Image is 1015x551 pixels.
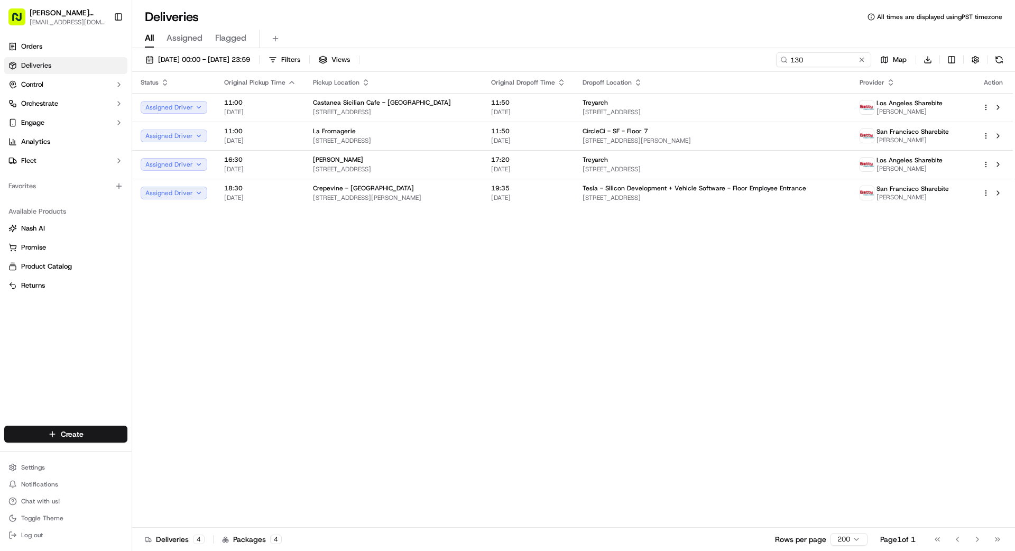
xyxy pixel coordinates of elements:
[331,55,350,65] span: Views
[21,531,43,539] span: Log out
[4,511,127,526] button: Toggle Theme
[491,194,566,202] span: [DATE]
[224,108,296,116] span: [DATE]
[141,130,207,142] button: Assigned Driver
[876,185,949,193] span: San Francisco Sharebite
[8,281,123,290] a: Returns
[8,243,123,252] a: Promise
[860,100,874,114] img: betty.jpg
[30,7,105,18] button: [PERSON_NAME] Transportation
[4,460,127,475] button: Settings
[4,178,127,195] div: Favorites
[775,534,826,545] p: Rows per page
[313,127,356,135] span: La Fromagerie
[876,136,949,144] span: [PERSON_NAME]
[167,32,202,44] span: Assigned
[313,108,474,116] span: [STREET_ADDRESS]
[583,194,843,202] span: [STREET_ADDRESS]
[313,184,414,192] span: Crepevine - [GEOGRAPHIC_DATA]
[224,78,285,87] span: Original Pickup Time
[313,155,363,164] span: [PERSON_NAME]
[583,155,608,164] span: Treyarch
[880,534,916,545] div: Page 1 of 1
[4,133,127,150] a: Analytics
[193,535,205,544] div: 4
[21,118,44,127] span: Engage
[583,78,632,87] span: Dropoff Location
[21,99,58,108] span: Orchestrate
[145,32,154,44] span: All
[264,52,305,67] button: Filters
[21,497,60,506] span: Chat with us!
[491,78,555,87] span: Original Dropoff Time
[313,165,474,173] span: [STREET_ADDRESS]
[21,514,63,522] span: Toggle Theme
[4,57,127,74] a: Deliveries
[4,220,127,237] button: Nash AI
[4,494,127,509] button: Chat with us!
[4,426,127,443] button: Create
[224,136,296,145] span: [DATE]
[876,127,949,136] span: San Francisco Sharebite
[491,184,566,192] span: 19:35
[313,194,474,202] span: [STREET_ADDRESS][PERSON_NAME]
[860,129,874,143] img: betty.jpg
[224,127,296,135] span: 11:00
[4,258,127,275] button: Product Catalog
[4,152,127,169] button: Fleet
[4,203,127,220] div: Available Products
[583,98,608,107] span: Treyarch
[21,42,42,51] span: Orders
[876,193,949,201] span: [PERSON_NAME]
[145,8,199,25] h1: Deliveries
[8,262,123,271] a: Product Catalog
[141,78,159,87] span: Status
[270,535,282,544] div: 4
[4,114,127,131] button: Engage
[21,137,50,146] span: Analytics
[21,80,43,89] span: Control
[876,164,943,173] span: [PERSON_NAME]
[21,480,58,489] span: Notifications
[491,165,566,173] span: [DATE]
[281,55,300,65] span: Filters
[21,463,45,472] span: Settings
[583,184,806,192] span: Tesla - Silicon Development + Vehicle Software - Floor Employee Entrance
[982,78,1004,87] div: Action
[876,107,943,116] span: [PERSON_NAME]
[860,78,884,87] span: Provider
[313,98,451,107] span: Castanea Sicilian Cafe - [GEOGRAPHIC_DATA]
[491,127,566,135] span: 11:50
[4,38,127,55] a: Orders
[876,99,943,107] span: Los Angeles Sharebite
[21,243,46,252] span: Promise
[141,52,255,67] button: [DATE] 00:00 - [DATE] 23:59
[4,528,127,543] button: Log out
[21,262,72,271] span: Product Catalog
[4,239,127,256] button: Promise
[21,156,36,166] span: Fleet
[860,158,874,171] img: betty.jpg
[21,61,51,70] span: Deliveries
[313,78,359,87] span: Pickup Location
[776,52,871,67] input: Type to search
[583,108,843,116] span: [STREET_ADDRESS]
[215,32,246,44] span: Flagged
[8,224,123,233] a: Nash AI
[491,98,566,107] span: 11:50
[21,224,45,233] span: Nash AI
[222,534,282,545] div: Packages
[224,165,296,173] span: [DATE]
[224,184,296,192] span: 18:30
[224,155,296,164] span: 16:30
[4,477,127,492] button: Notifications
[491,136,566,145] span: [DATE]
[4,76,127,93] button: Control
[877,13,1002,21] span: All times are displayed using PST timezone
[314,52,355,67] button: Views
[145,534,205,545] div: Deliveries
[30,18,105,26] button: [EMAIL_ADDRESS][DOMAIN_NAME]
[141,101,207,114] button: Assigned Driver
